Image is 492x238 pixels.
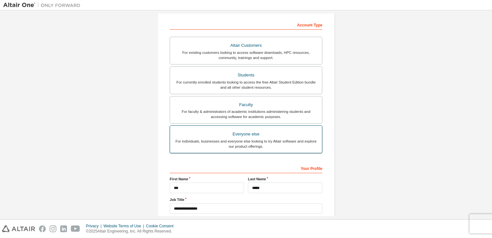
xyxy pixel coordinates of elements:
div: Faculty [174,100,318,109]
div: For currently enrolled students looking to access the free Altair Student Edition bundle and all ... [174,80,318,90]
img: linkedin.svg [60,225,67,232]
label: Last Name [248,176,322,182]
div: For faculty & administrators of academic institutions administering students and accessing softwa... [174,109,318,119]
div: Students [174,71,318,80]
img: youtube.svg [71,225,80,232]
label: Job Title [170,197,322,202]
div: Account Type [170,19,322,30]
p: © 2025 Altair Engineering, Inc. All Rights Reserved. [86,229,177,234]
img: altair_logo.svg [2,225,35,232]
div: Cookie Consent [146,223,177,229]
img: instagram.svg [50,225,56,232]
img: facebook.svg [39,225,46,232]
div: Website Terms of Use [103,223,146,229]
div: For existing customers looking to access software downloads, HPC resources, community, trainings ... [174,50,318,60]
div: Privacy [86,223,103,229]
div: Everyone else [174,130,318,139]
img: Altair One [3,2,84,8]
label: First Name [170,176,244,182]
div: Your Profile [170,163,322,173]
div: Altair Customers [174,41,318,50]
div: For individuals, businesses and everyone else looking to try Altair software and explore our prod... [174,139,318,149]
